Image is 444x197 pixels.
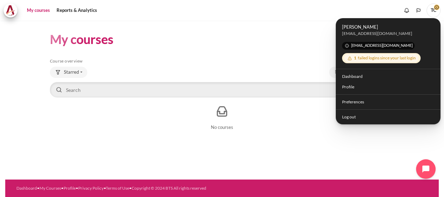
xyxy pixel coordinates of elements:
span: TC [427,3,441,17]
a: Reports & Analytics [54,3,99,17]
a: Privacy Policy [78,185,104,191]
h5: Course overview [50,58,394,64]
button: Grouping drop-down menu [50,67,87,78]
a: Copyright © 2024 BTS All rights reserved [132,185,206,191]
button: Languages [413,5,424,16]
section: Content [5,21,439,144]
span: [EMAIL_ADDRESS][DOMAIN_NAME] [342,42,415,50]
a: Profile [338,82,439,93]
a: Architeck Architeck [3,3,21,17]
span: 1 [354,55,356,60]
a: My courses [24,3,52,17]
a: User menu [427,3,441,17]
a: Preferences [338,97,439,108]
a: Log out [338,111,439,122]
button: Sorting drop-down menu [329,67,393,78]
img: Architeck [6,5,15,16]
a: Profile [64,185,76,191]
a: Dashboard [338,71,439,82]
div: User menu [336,18,441,124]
div: Show notification window with no new notifications [401,5,412,16]
a: Terms of Use [106,185,129,191]
div: Course overview controls [50,67,394,99]
a: My Courses [39,185,61,191]
a: Dashboard [16,185,37,191]
div: failed logins since your last login [344,54,419,62]
span: [PERSON_NAME] [342,23,435,30]
p: No courses [50,124,394,131]
div: tchui@zuelligpharma.com [342,30,435,37]
input: Search [50,82,394,97]
span: Starred [64,69,79,76]
h1: My courses [50,31,113,48]
div: • • • • • [16,185,242,191]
